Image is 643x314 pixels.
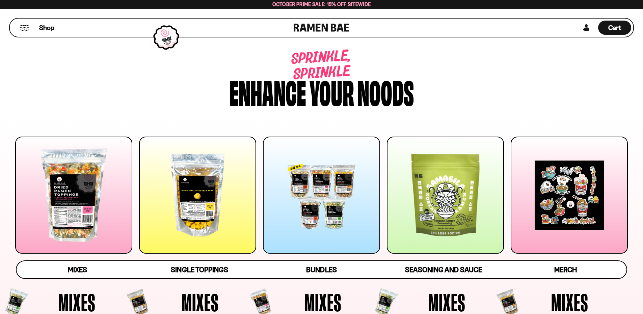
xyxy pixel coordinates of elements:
span: Seasoning and Sauce [405,265,482,274]
span: Shop [39,23,54,32]
div: Cart [598,19,631,37]
div: your [310,75,354,107]
span: Single Toppings [171,265,228,274]
div: Enhance [229,75,306,107]
a: Merch [505,261,626,278]
div: noods [357,75,414,107]
span: Mixes [68,265,87,274]
a: Bundles [261,261,382,278]
span: Merch [554,265,577,274]
a: Single Toppings [138,261,260,278]
span: October Prime Sale: 15% off Sitewide [272,1,371,7]
button: Mobile Menu Trigger [20,25,29,31]
span: Cart [608,24,621,32]
span: Bundles [306,265,337,274]
a: Seasoning and Sauce [382,261,504,278]
a: Shop [39,21,54,35]
a: Mixes [17,261,138,278]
